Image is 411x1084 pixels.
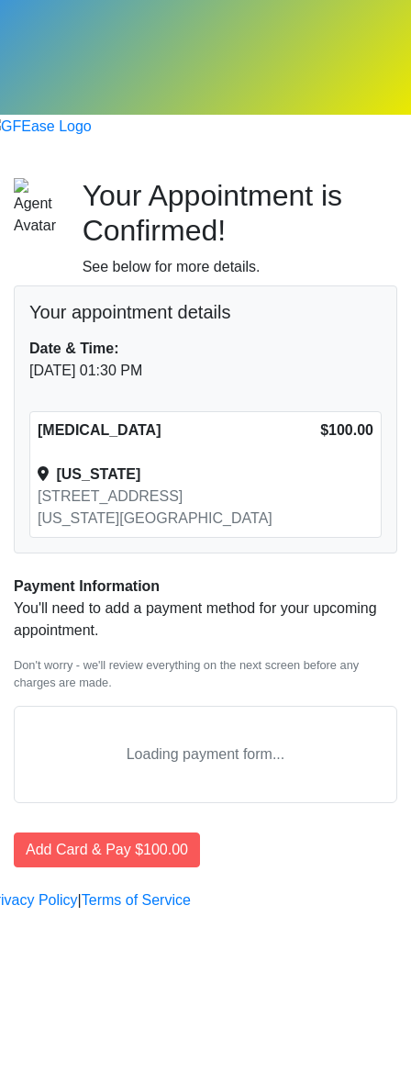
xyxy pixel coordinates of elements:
strong: [US_STATE] [56,466,140,482]
button: Add Card & Pay $100.00 [14,833,200,867]
h2: Your Appointment is Confirmed! [83,178,397,249]
img: Agent Avatar [14,178,56,237]
div: [STREET_ADDRESS] [US_STATE][GEOGRAPHIC_DATA] [38,486,320,530]
strong: Date & Time: [29,341,119,356]
div: $100.00 [320,419,373,441]
div: Payment Information [14,576,397,598]
p: You'll need to add a payment method for your upcoming appointment. [14,598,397,642]
p: Don't worry - we'll review everything on the next screen before any charges are made. [14,656,397,691]
h5: Your appointment details [29,301,382,323]
div: [MEDICAL_DATA] [38,419,320,441]
a: Terms of Service [82,889,191,911]
div: [DATE] 01:30 PM [29,360,382,382]
div: Loading payment form... [29,743,382,766]
a: | [78,889,82,911]
div: See below for more details. [83,256,397,278]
